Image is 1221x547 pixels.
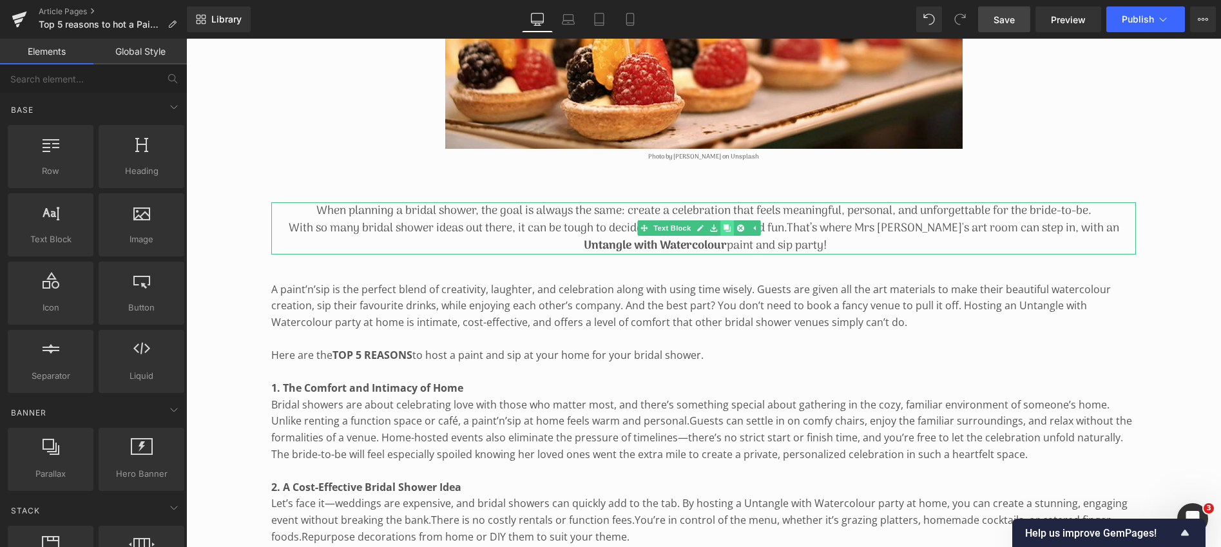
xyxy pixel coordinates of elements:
strong: 1. The Comfort and Intimacy of Home [85,342,277,356]
a: Mobile [615,6,646,32]
a: Delete Element [547,182,561,197]
span: Image [102,233,180,246]
a: New Library [187,6,251,32]
strong: 2. A Cost-Effective Bridal Shower Idea [85,441,275,456]
span: Publish [1122,14,1154,24]
span: Stack [10,504,41,517]
a: Laptop [553,6,584,32]
button: Redo [947,6,973,32]
p: Photo by [PERSON_NAME] on Unsplash [85,113,950,123]
span: Text Block [465,182,507,197]
span: Repurpose decorations from home or DIY them to suit your theme. [115,491,443,505]
p: A paint’n’sip is the perfect blend of creativity, laughter, and celebration along with using time... [85,243,950,293]
span: You’re in control of the menu, whether it’s grazing platters, homemade cocktails, or catered fing... [85,474,925,505]
span: Button [102,301,180,314]
span: 3 [1204,503,1214,513]
span: There is no costly rentals or function fees. [245,474,448,488]
p: With so many bridal shower ideas out there, it can be tough to decide what’s truly unique and fun. [85,181,950,198]
span: Top 5 reasons to hot a Paint and Sip for your Bridal Shower [39,19,162,30]
p: Let’s face it—weddings are expensive, and bridal showers can quickly add to the tab. By hosting a... [85,457,950,506]
button: Undo [916,6,942,32]
span: Guests can settle in on comfy chairs, enjoy the familiar surroundings, and relax without the form... [85,375,946,406]
span: Banner [10,407,48,419]
span: Help us improve GemPages! [1025,527,1177,539]
a: Tablet [584,6,615,32]
a: Save element [521,182,534,197]
p: Bridal showers are about celebrating love with those who matter most, and there’s something speci... [85,358,950,408]
span: Heading [102,164,180,178]
a: Expand / Collapse [561,182,574,197]
p: When planning a bridal shower, the goal is always the same: create a celebration that feels meani... [85,164,950,181]
p: The bride-to-be will feel especially spoiled knowing her loved ones went the extra mile to create... [85,408,950,425]
a: Desktop [522,6,553,32]
a: Clone Element [534,182,548,197]
span: Preview [1051,13,1086,26]
span: Parallax [12,467,90,481]
span: Save [994,13,1015,26]
span: Liquid [102,369,180,383]
span: Base [10,104,35,116]
a: Preview [1035,6,1101,32]
span: That’s where Mrs [PERSON_NAME]'s art room can step in, with an [601,180,933,199]
span: Hero Banner [102,467,180,481]
strong: TOP 5 REASONS [146,309,226,323]
span: Icon [12,301,90,314]
p: Here are the to host a paint and sip at your home for your bridal shower. [85,309,950,325]
span: Separator [12,369,90,383]
span: Library [211,14,242,25]
button: Publish [1106,6,1185,32]
span: Row [12,164,90,178]
strong: Untangle with Watercolour [398,198,541,216]
button: Show survey - Help us improve GemPages! [1025,525,1193,541]
a: Article Pages [39,6,187,17]
a: Global Style [93,39,187,64]
iframe: Intercom live chat [1177,503,1208,534]
span: paint and sip party! [395,198,640,216]
span: Text Block [12,233,90,246]
button: More [1190,6,1216,32]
